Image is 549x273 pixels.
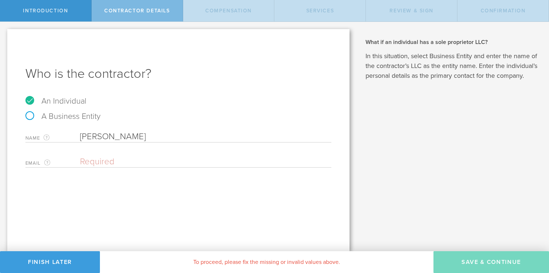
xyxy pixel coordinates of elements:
p: In this situation, select Business Entity and enter the name of the contractor’s LLC as the entit... [366,51,538,81]
span: Confirmation [481,8,526,14]
button: Save & Continue [433,251,549,273]
h1: Who is the contractor? [25,65,331,83]
label: Email [25,159,80,167]
input: Required [80,156,328,167]
span: Services [306,8,334,14]
span: Review & sign [389,8,433,14]
label: Name [25,134,80,142]
label: An Individual [25,96,86,106]
span: Contractor details [104,8,170,14]
div: To proceed, please fix the missing or invalid values above. [100,251,433,273]
input: Required [80,131,331,142]
span: Compensation [205,8,252,14]
span: Introduction [23,8,68,14]
label: A Business Entity [25,112,101,121]
h2: What if an individual has a sole proprietor LLC? [366,38,538,46]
